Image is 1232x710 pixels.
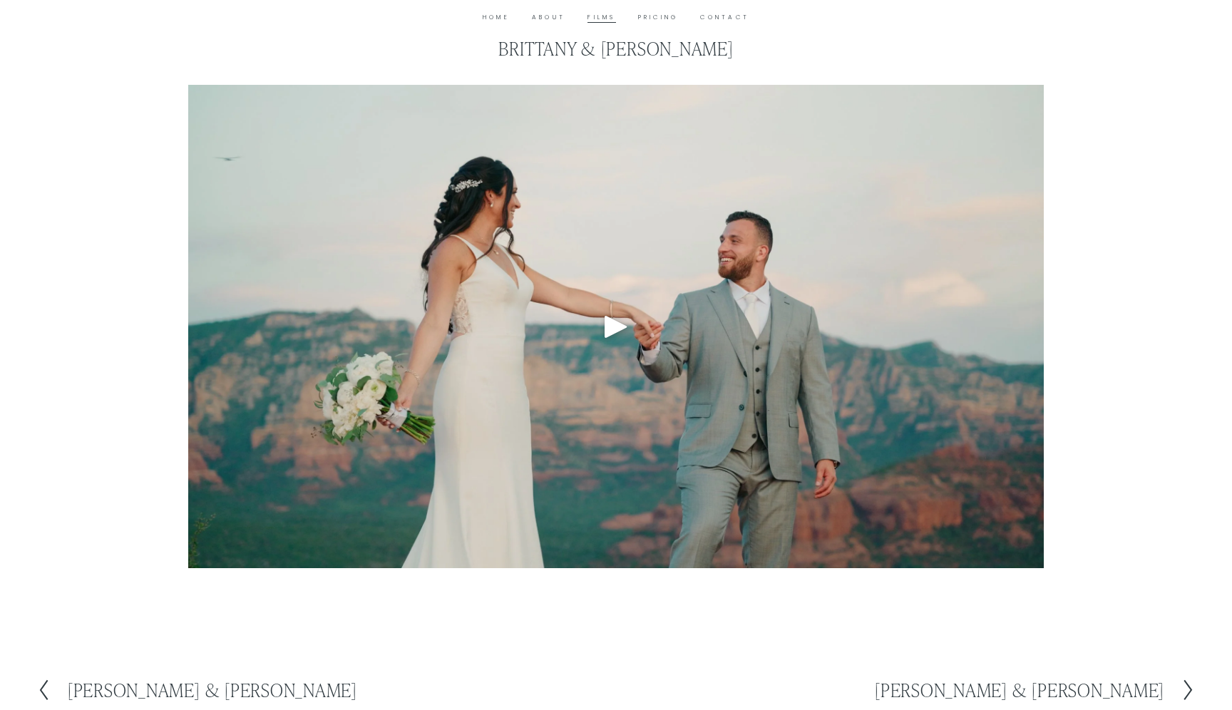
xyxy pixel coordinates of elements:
[37,679,357,701] a: [PERSON_NAME] & [PERSON_NAME]
[875,679,1195,701] a: [PERSON_NAME] & [PERSON_NAME]
[532,12,565,23] a: About
[638,12,679,23] a: Pricing
[68,681,357,699] h2: [PERSON_NAME] & [PERSON_NAME]
[700,12,749,23] a: Contact
[587,12,615,23] a: Films
[599,309,633,344] div: Play
[875,681,1164,699] h2: [PERSON_NAME] & [PERSON_NAME]
[188,38,1044,60] h1: Brittany & [PERSON_NAME]
[483,12,510,23] a: Home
